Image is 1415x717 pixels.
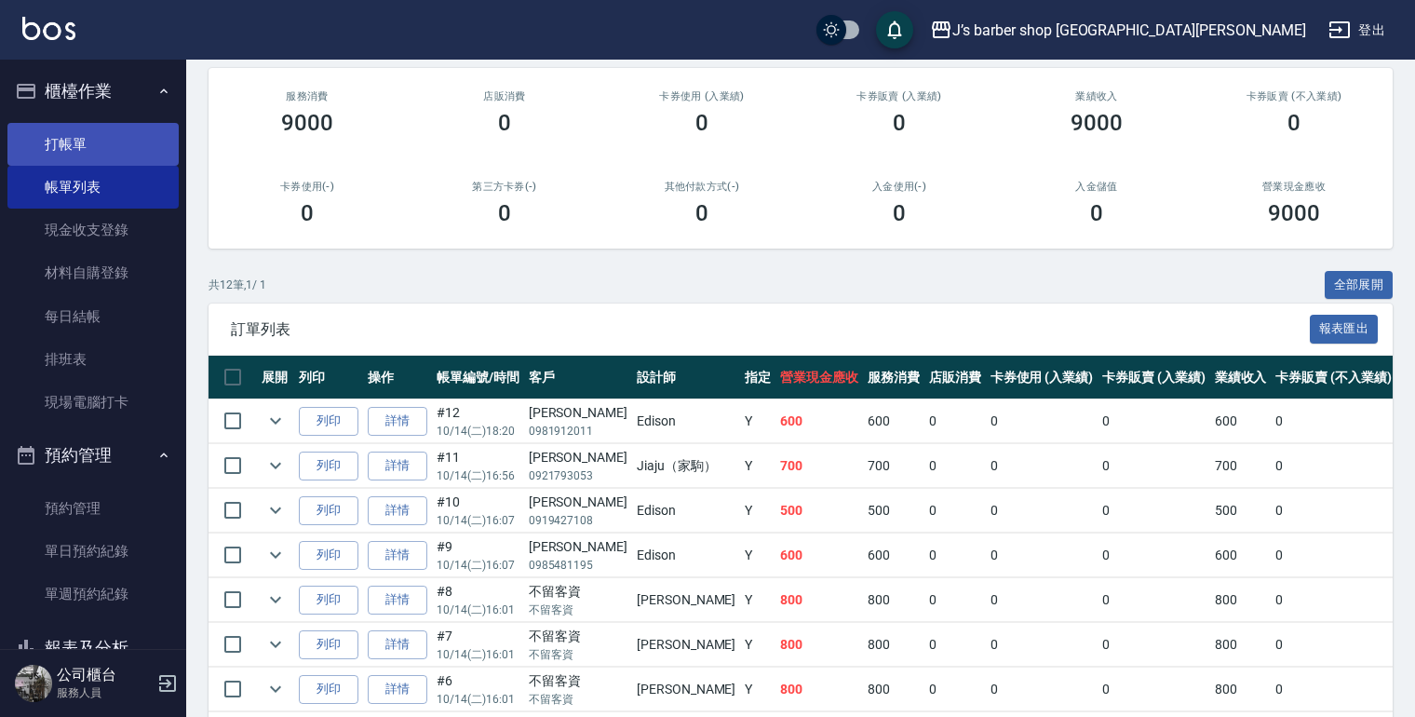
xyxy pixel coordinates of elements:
[1271,444,1395,488] td: 0
[7,251,179,294] a: 材料自購登錄
[428,181,581,193] h2: 第三方卡券(-)
[437,646,519,663] p: 10/14 (二) 16:01
[1098,356,1210,399] th: 卡券販賣 (入業績)
[1287,110,1300,136] h3: 0
[1090,200,1103,226] h3: 0
[262,586,290,614] button: expand row
[823,181,976,193] h2: 入金使用(-)
[923,11,1314,49] button: J’s barber shop [GEOGRAPHIC_DATA][PERSON_NAME]
[1271,578,1395,622] td: 0
[529,467,627,484] p: 0921793053
[7,67,179,115] button: 櫃檯作業
[1098,623,1210,667] td: 0
[1098,399,1210,443] td: 0
[986,578,1098,622] td: 0
[775,534,863,577] td: 600
[257,356,294,399] th: 展開
[740,668,775,711] td: Y
[775,444,863,488] td: 700
[432,668,524,711] td: #6
[986,668,1098,711] td: 0
[740,489,775,533] td: Y
[1071,110,1123,136] h3: 9000
[7,338,179,381] a: 排班表
[1098,489,1210,533] td: 0
[863,668,924,711] td: 800
[432,356,524,399] th: 帳單編號/時間
[299,496,358,525] button: 列印
[775,668,863,711] td: 800
[1218,90,1370,102] h2: 卡券販賣 (不入業績)
[437,423,519,440] p: 10/14 (二) 18:20
[7,573,179,616] a: 單週預約紀錄
[299,407,358,436] button: 列印
[1210,668,1272,711] td: 800
[632,356,740,399] th: 設計師
[1098,668,1210,711] td: 0
[7,166,179,209] a: 帳單列表
[1271,356,1395,399] th: 卡券販賣 (不入業績)
[740,399,775,443] td: Y
[368,496,427,525] a: 詳情
[363,356,432,399] th: 操作
[262,452,290,480] button: expand row
[695,110,708,136] h3: 0
[498,200,511,226] h3: 0
[924,623,986,667] td: 0
[1271,534,1395,577] td: 0
[209,277,266,293] p: 共 12 筆, 1 / 1
[986,534,1098,577] td: 0
[986,399,1098,443] td: 0
[57,684,152,701] p: 服務人員
[437,512,519,529] p: 10/14 (二) 16:07
[294,356,363,399] th: 列印
[1271,623,1395,667] td: 0
[1210,356,1272,399] th: 業績收入
[262,630,290,658] button: expand row
[15,665,52,702] img: Person
[863,444,924,488] td: 700
[1321,13,1393,47] button: 登出
[1098,444,1210,488] td: 0
[529,403,627,423] div: [PERSON_NAME]
[428,90,581,102] h2: 店販消費
[632,444,740,488] td: Jiaju（家駒）
[1210,399,1272,443] td: 600
[437,467,519,484] p: 10/14 (二) 16:56
[7,209,179,251] a: 現金收支登錄
[231,320,1310,339] span: 訂單列表
[529,671,627,691] div: 不留客資
[863,623,924,667] td: 800
[231,90,384,102] h3: 服務消費
[740,356,775,399] th: 指定
[529,423,627,440] p: 0981912011
[529,582,627,602] div: 不留客資
[432,534,524,577] td: #9
[299,675,358,704] button: 列印
[432,444,524,488] td: #11
[740,578,775,622] td: Y
[529,537,627,557] div: [PERSON_NAME]
[1268,200,1320,226] h3: 9000
[775,356,863,399] th: 營業現金應收
[529,448,627,467] div: [PERSON_NAME]
[863,534,924,577] td: 600
[301,200,314,226] h3: 0
[632,399,740,443] td: Edison
[529,646,627,663] p: 不留客資
[1210,444,1272,488] td: 700
[432,623,524,667] td: #7
[437,557,519,574] p: 10/14 (二) 16:07
[1098,534,1210,577] td: 0
[7,624,179,672] button: 報表及分析
[432,399,524,443] td: #12
[299,452,358,480] button: 列印
[1325,271,1394,300] button: 全部展開
[775,578,863,622] td: 800
[7,487,179,530] a: 預約管理
[1020,90,1173,102] h2: 業績收入
[7,295,179,338] a: 每日結帳
[1210,578,1272,622] td: 800
[893,110,906,136] h3: 0
[7,123,179,166] a: 打帳單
